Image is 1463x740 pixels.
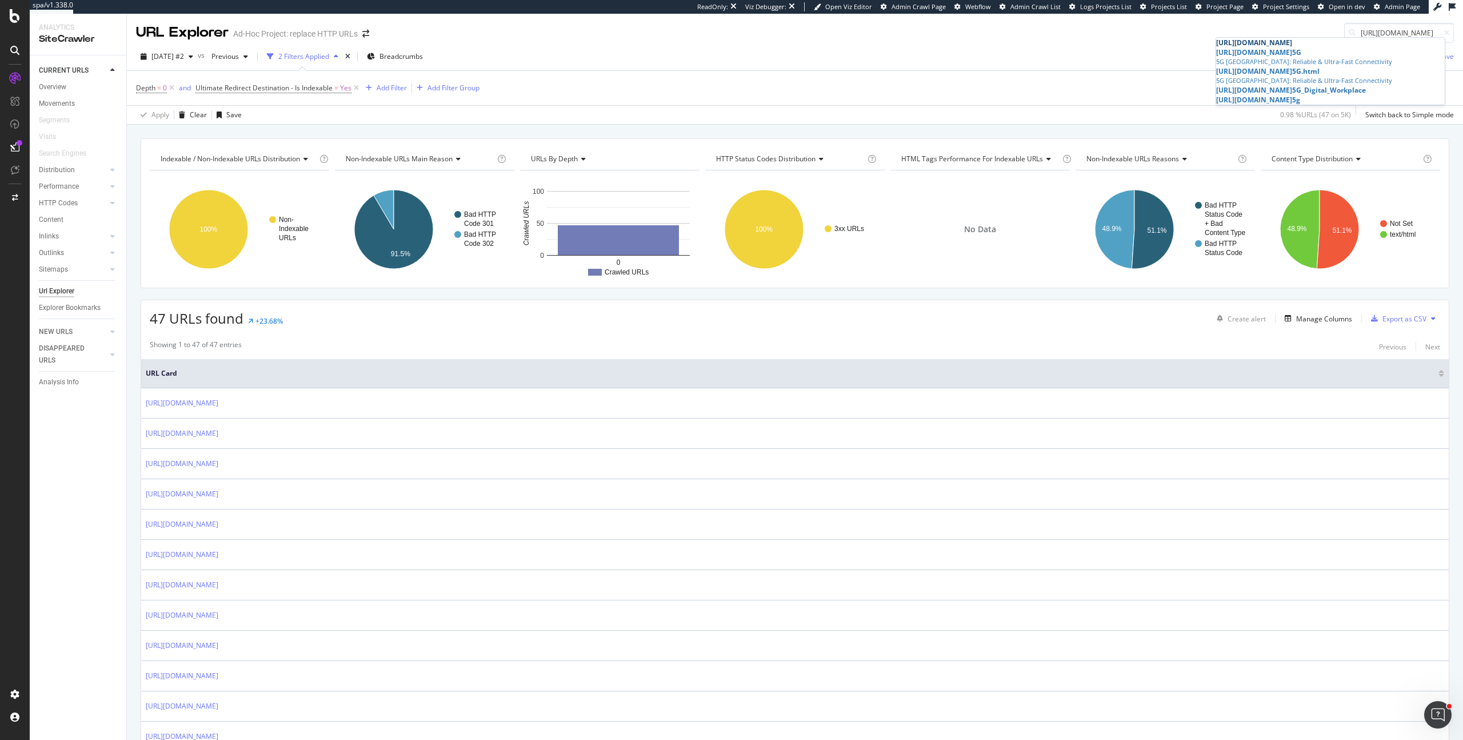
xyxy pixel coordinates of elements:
div: Analytics [39,23,117,33]
text: Content Type [1205,229,1245,237]
a: CURRENT URLS [39,65,107,77]
div: Movements [39,98,75,110]
a: [URL][DOMAIN_NAME]5G_Digital_Workplace [1216,85,1445,95]
span: [URL][DOMAIN_NAME] [1216,85,1292,95]
span: URLs by Depth [531,154,578,164]
a: [URL][DOMAIN_NAME]5g [1216,95,1445,105]
a: Visits [39,131,67,143]
a: [URL][DOMAIN_NAME]5G5G [GEOGRAPHIC_DATA]: Reliable & Ultra-Fast Connectivity [1216,47,1445,66]
text: 48.9% [1102,225,1121,233]
h4: Indexable / Non-Indexable URLs Distribution [158,150,317,168]
span: Webflow [965,2,991,11]
span: = [334,83,338,93]
button: Apply [136,106,169,124]
div: Sitemaps [39,264,68,276]
div: Switch back to Simple mode [1365,110,1454,120]
a: Performance [39,181,107,193]
h4: Non-Indexable URLs Main Reason [343,150,495,168]
div: Viz Debugger: [745,2,786,11]
a: [URL][DOMAIN_NAME] [146,397,218,409]
div: +23.68% [255,316,283,326]
a: Outlinks [39,247,107,259]
span: = [157,83,161,93]
div: times [343,51,353,62]
iframe: Intercom live chat [1424,701,1452,729]
button: Previous [1379,340,1406,353]
span: [URL][DOMAIN_NAME] [1216,47,1292,57]
button: Previous [207,47,253,66]
div: Export as CSV [1382,314,1426,324]
text: Status Code [1205,210,1242,218]
span: Depth [136,83,155,93]
div: CURRENT URLS [39,65,89,77]
span: [URL][DOMAIN_NAME] [1216,95,1292,105]
button: Next [1425,340,1440,353]
div: arrow-right-arrow-left [362,30,369,38]
svg: A chart. [705,180,884,279]
text: Code 302 [464,240,494,248]
div: Overview [39,81,66,93]
a: [URL][DOMAIN_NAME] [146,519,218,530]
div: Distribution [39,164,75,176]
a: DISAPPEARED URLS [39,343,107,367]
div: 0.98 % URLs ( 47 on 5K ) [1280,110,1351,120]
div: NEW URLS [39,326,73,338]
h4: URLs by Depth [529,150,689,168]
button: Add Filter Group [412,81,479,95]
span: 47 URLs found [150,309,243,328]
span: No Data [964,224,996,235]
div: Explorer Bookmarks [39,302,101,314]
a: [URL][DOMAIN_NAME] [146,458,218,470]
div: Visits [39,131,56,143]
span: Breadcrumbs [379,51,423,61]
button: Create alert [1212,309,1266,328]
a: Admin Page [1374,2,1420,11]
button: [DATE] #2 [136,47,198,66]
a: [URL][DOMAIN_NAME] [146,610,218,621]
span: Indexable / Non-Indexable URLs distribution [161,154,300,164]
a: Search Engines [39,148,98,160]
text: Bad HTTP [464,210,496,218]
h4: Content Type Distribution [1269,150,1421,168]
a: Inlinks [39,230,107,242]
button: Breadcrumbs [362,47,427,66]
span: vs [198,50,207,60]
span: Open Viz Editor [825,2,872,11]
div: 2 Filters Applied [278,51,329,61]
span: Admin Page [1385,2,1420,11]
h4: HTTP Status Codes Distribution [714,150,865,168]
button: Manage Columns [1280,312,1352,325]
div: Search Engines [39,148,86,160]
text: 50 [537,220,545,228]
div: Segments [39,114,70,126]
text: Code 301 [464,220,494,228]
a: Content [39,214,118,226]
a: Webflow [954,2,991,11]
h4: Non-Indexable URLs Reasons [1084,150,1236,168]
div: 5g [1216,95,1445,105]
a: Open Viz Editor [814,2,872,11]
div: 5G_Digital_Workplace [1216,85,1445,95]
a: HTTP Codes [39,197,107,209]
svg: A chart. [150,180,328,279]
a: [URL][DOMAIN_NAME] [146,640,218,651]
a: [URL][DOMAIN_NAME] [146,428,218,439]
svg: A chart. [1261,180,1439,279]
button: and [179,82,191,93]
span: URL Card [146,368,1436,379]
span: Previous [207,51,239,61]
div: SiteCrawler [39,33,117,46]
div: Next [1425,342,1440,352]
text: Non- [279,216,294,224]
text: Indexable [279,225,309,233]
a: Project Settings [1252,2,1309,11]
span: Non-Indexable URLs Main Reason [346,154,453,164]
span: 2025 Sep. 17th #2 [151,51,184,61]
a: [URL][DOMAIN_NAME]5G.html5G [GEOGRAPHIC_DATA]: Reliable & Ultra-Fast Connectivity [1216,66,1445,85]
div: A chart. [520,180,698,279]
div: Manage Columns [1296,314,1352,324]
div: Content [39,214,63,226]
text: text/html [1390,230,1416,238]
